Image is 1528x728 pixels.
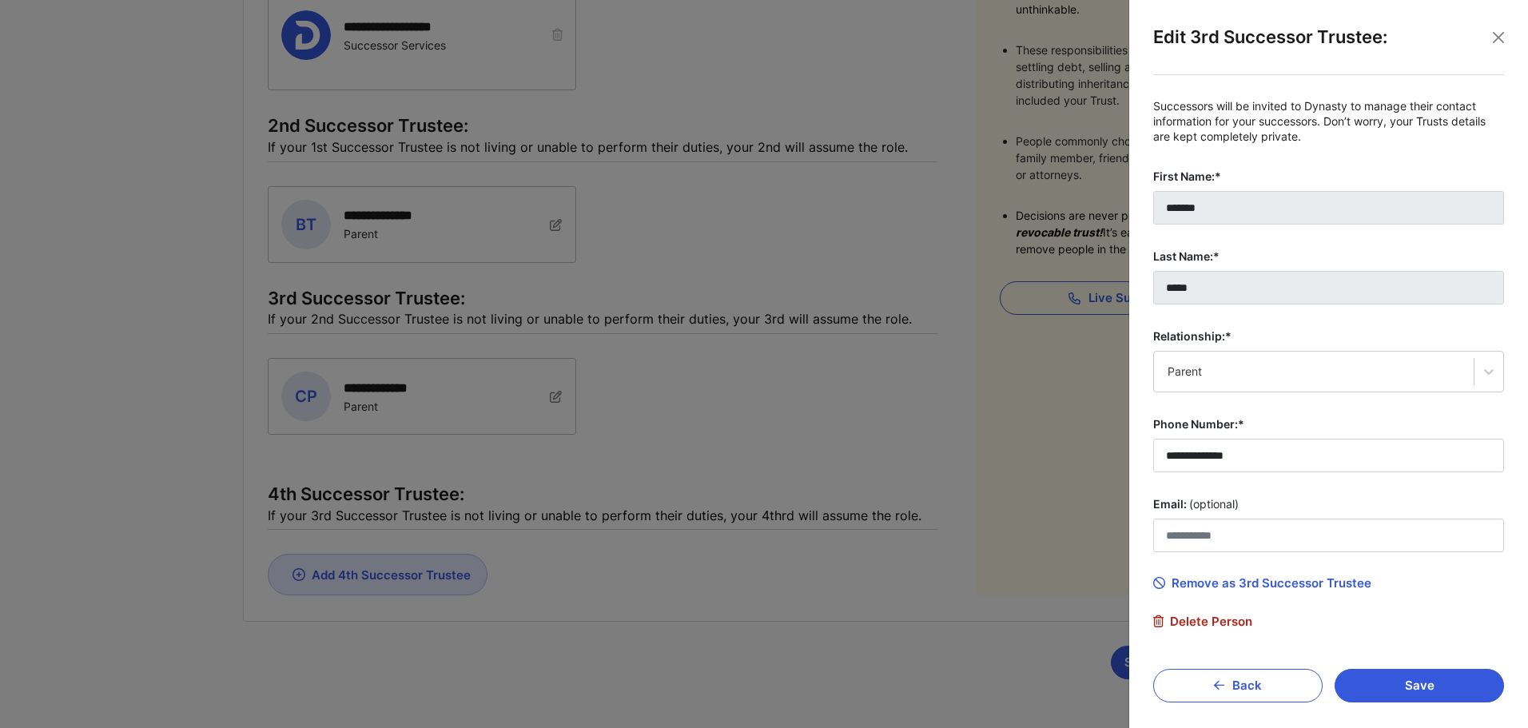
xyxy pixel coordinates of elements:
label: Relationship:* [1153,328,1504,344]
div: Edit 3rd Successor Trustee: [1153,24,1504,75]
a: Remove as 3rd Successor Trustee [1153,576,1504,591]
label: Email: [1153,496,1504,512]
div: Parent [1168,364,1460,380]
span: (optional) [1189,496,1239,512]
button: Close [1486,26,1510,50]
p: Successors will be invited to Dynasty to manage their contact information for your successors. Do... [1153,99,1504,145]
button: Save [1335,669,1504,702]
label: Phone Number:* [1153,416,1504,432]
button: Back [1153,669,1323,702]
span: Remove as 3rd Successor Trustee [1153,576,1371,591]
label: Last Name:* [1153,249,1504,265]
span: Delete Person [1153,615,1252,629]
label: First Name:* [1153,169,1504,185]
a: Delete Person [1153,615,1504,629]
